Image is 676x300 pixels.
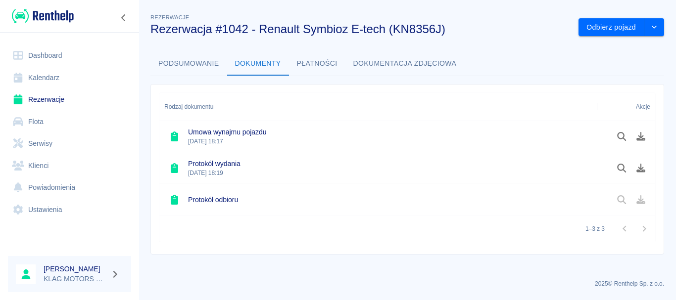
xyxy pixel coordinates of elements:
div: Rodzaj dokumentu [159,93,597,121]
h6: [PERSON_NAME] [44,264,107,274]
button: Płatności [289,52,345,76]
div: Rodzaj dokumentu [164,93,213,121]
button: Dokumentacja zdjęciowa [345,52,465,76]
a: Flota [8,111,131,133]
button: Podsumowanie [150,52,227,76]
p: [DATE] 18:17 [188,137,266,146]
button: Pobierz dokument [631,128,651,145]
button: Podgląd dokumentu [612,160,631,176]
button: Pobierz dokument [631,160,651,176]
a: Renthelp logo [8,8,74,24]
button: Zwiń nawigację [116,11,131,24]
a: Serwisy [8,132,131,155]
a: Klienci [8,155,131,177]
span: Rezerwacje [150,14,189,20]
p: 1–3 z 3 [585,224,605,233]
a: Kalendarz [8,67,131,89]
p: 2025 © Renthelp Sp. z o.o. [150,279,664,288]
button: drop-down [644,18,664,37]
h6: Umowa wynajmu pojazdu [188,127,266,137]
p: [DATE] 18:19 [188,169,241,177]
a: Rezerwacje [8,88,131,111]
button: Dokumenty [227,52,289,76]
div: Akcje [636,93,650,121]
h6: Protokół odbioru [188,195,238,205]
p: KLAG MOTORS Rent a Car [44,274,107,284]
h6: Protokół wydania [188,159,241,169]
div: Akcje [597,93,655,121]
a: Ustawienia [8,199,131,221]
button: Odbierz pojazd [579,18,644,37]
a: Dashboard [8,44,131,67]
img: Renthelp logo [12,8,74,24]
a: Powiadomienia [8,176,131,199]
h3: Rezerwacja #1042 - Renault Symbioz E-tech (KN8356J) [150,22,571,36]
button: Podgląd dokumentu [612,128,631,145]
